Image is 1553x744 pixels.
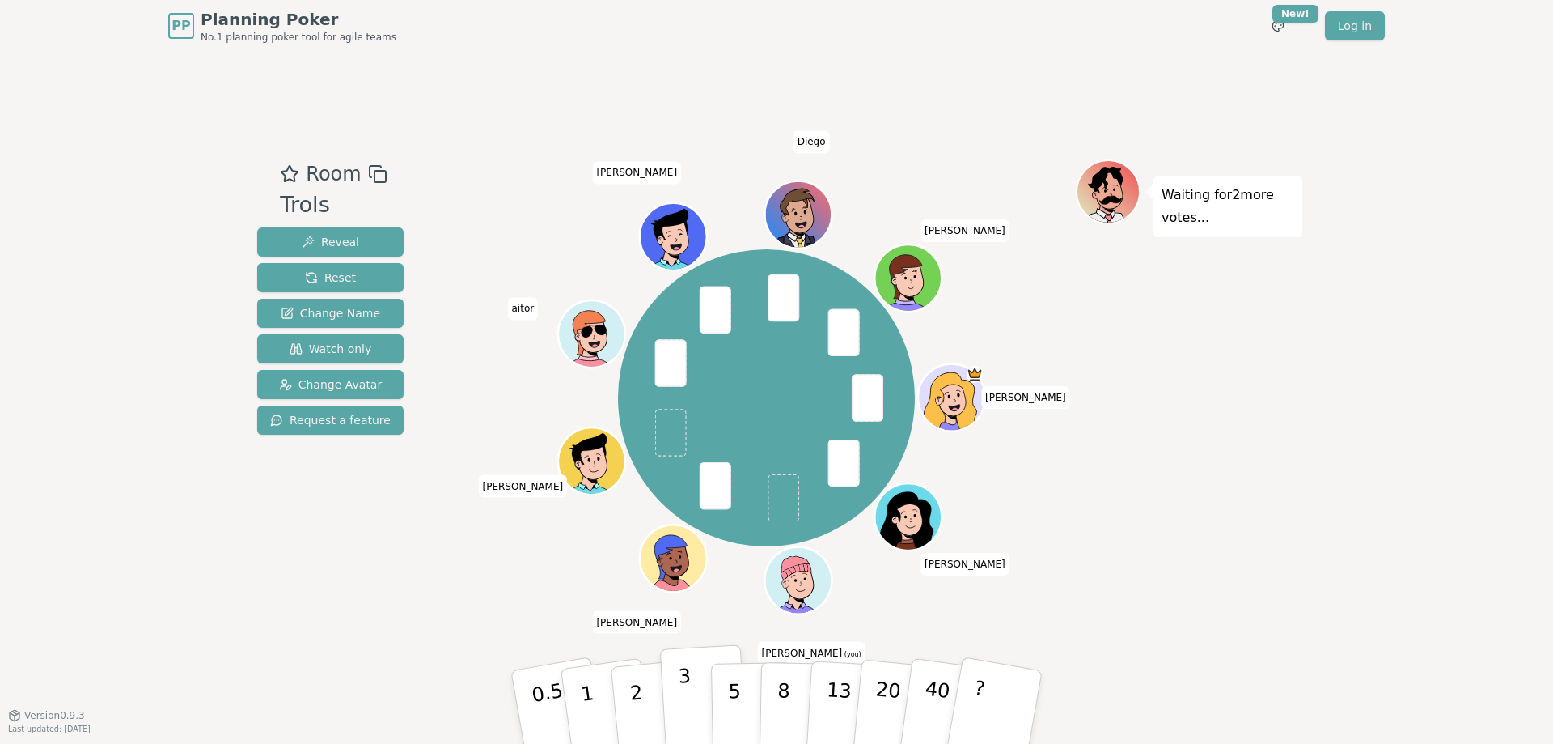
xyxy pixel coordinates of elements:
[592,611,681,634] span: Click to change your name
[24,709,85,722] span: Version 0.9.3
[981,386,1070,409] span: Click to change your name
[967,366,984,383] span: María is the host
[270,412,391,428] span: Request a feature
[280,159,299,189] button: Add as favourite
[201,8,396,31] span: Planning Poker
[281,305,380,321] span: Change Name
[8,709,85,722] button: Version0.9.3
[306,159,361,189] span: Room
[1325,11,1385,40] a: Log in
[257,263,404,292] button: Reset
[758,642,865,665] span: Click to change your name
[168,8,396,44] a: PPPlanning PokerNo.1 planning poker tool for agile teams
[1263,11,1293,40] button: New!
[8,725,91,733] span: Last updated: [DATE]
[793,131,830,154] span: Click to change your name
[280,189,387,222] div: Trols
[842,651,861,658] span: (you)
[508,298,539,321] span: Click to change your name
[1162,184,1294,229] p: Waiting for 2 more votes...
[257,227,404,257] button: Reveal
[305,270,356,286] span: Reset
[257,370,404,399] button: Change Avatar
[592,162,681,185] span: Click to change your name
[1272,5,1318,23] div: New!
[302,234,359,250] span: Reveal
[767,549,830,612] button: Click to change your avatar
[290,341,372,357] span: Watch only
[920,553,1009,576] span: Click to change your name
[257,406,404,435] button: Request a feature
[257,334,404,363] button: Watch only
[201,31,396,44] span: No.1 planning poker tool for agile teams
[279,376,383,393] span: Change Avatar
[920,219,1009,242] span: Click to change your name
[479,475,568,498] span: Click to change your name
[171,16,190,36] span: PP
[257,299,404,328] button: Change Name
